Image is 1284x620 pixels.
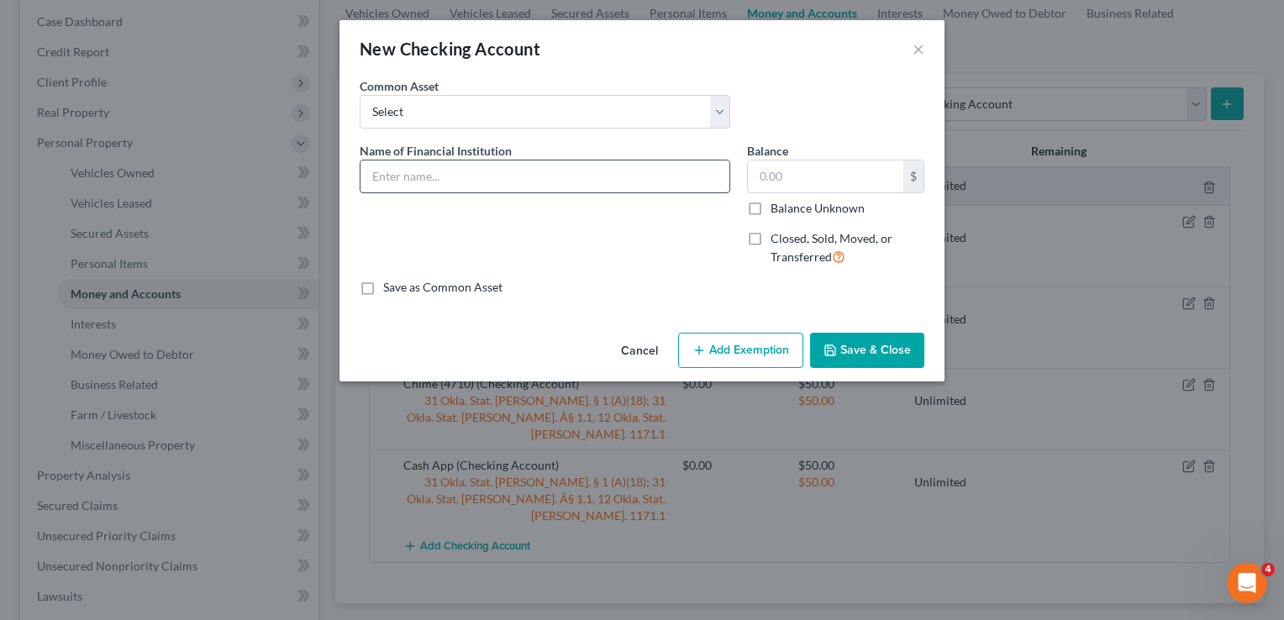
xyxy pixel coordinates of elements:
button: Save & Close [810,333,924,368]
span: Closed, Sold, Moved, or Transferred [771,231,892,264]
button: Cancel [608,334,671,368]
label: Balance Unknown [771,200,865,217]
div: $ [903,160,924,192]
span: 4 [1261,563,1275,576]
span: Name of Financial Institution [360,144,512,158]
label: Balance [747,142,788,160]
input: Enter name... [360,160,729,192]
button: Add Exemption [678,333,803,368]
iframe: Intercom live chat [1227,563,1267,603]
div: New Checking Account [360,37,540,60]
label: Save as Common Asset [383,279,503,296]
button: × [913,39,924,59]
input: 0.00 [748,160,903,192]
label: Common Asset [360,77,439,95]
